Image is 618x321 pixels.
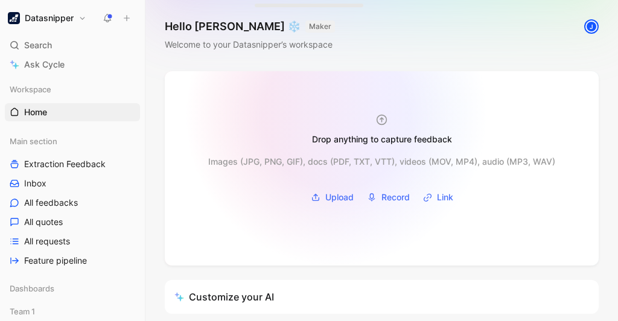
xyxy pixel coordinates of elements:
[5,80,140,98] div: Workspace
[5,279,140,301] div: Dashboards
[10,305,35,317] span: Team 1
[5,36,140,54] div: Search
[5,132,140,150] div: Main section
[24,235,70,247] span: All requests
[5,232,140,250] a: All requests
[307,188,358,206] button: Upload
[25,13,74,24] h1: Datasnipper
[5,10,89,27] button: DatasnipperDatasnipper
[5,213,140,231] a: All quotes
[24,197,78,209] span: All feedbacks
[325,190,354,205] span: Upload
[165,37,335,52] div: Welcome to your Datasnipper’s workspace
[5,155,140,173] a: Extraction Feedback
[24,216,63,228] span: All quotes
[165,280,599,314] a: Customize your AI
[437,190,453,205] span: Link
[10,83,51,95] span: Workspace
[305,21,335,33] button: MAKER
[585,21,597,33] div: J
[363,188,414,206] button: Record
[208,154,555,169] div: Images (JPG, PNG, GIF), docs (PDF, TXT, VTT), videos (MOV, MP4), audio (MP3, WAV)
[312,132,452,147] div: Drop anything to capture feedback
[5,174,140,192] a: Inbox
[5,56,140,74] a: Ask Cycle
[24,106,47,118] span: Home
[5,103,140,121] a: Home
[5,279,140,297] div: Dashboards
[165,19,335,34] h1: Hello [PERSON_NAME] ❄️
[5,132,140,270] div: Main sectionExtraction FeedbackInboxAll feedbacksAll quotesAll requestsFeature pipeline
[10,135,57,147] span: Main section
[8,12,20,24] img: Datasnipper
[24,57,65,72] span: Ask Cycle
[10,282,54,294] span: Dashboards
[24,255,87,267] span: Feature pipeline
[24,177,46,189] span: Inbox
[24,158,106,170] span: Extraction Feedback
[5,252,140,270] a: Feature pipeline
[381,190,410,205] span: Record
[24,38,52,52] span: Search
[419,188,457,206] button: Link
[5,194,140,212] a: All feedbacks
[5,302,140,320] div: Team 1
[174,290,274,304] div: Customize your AI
